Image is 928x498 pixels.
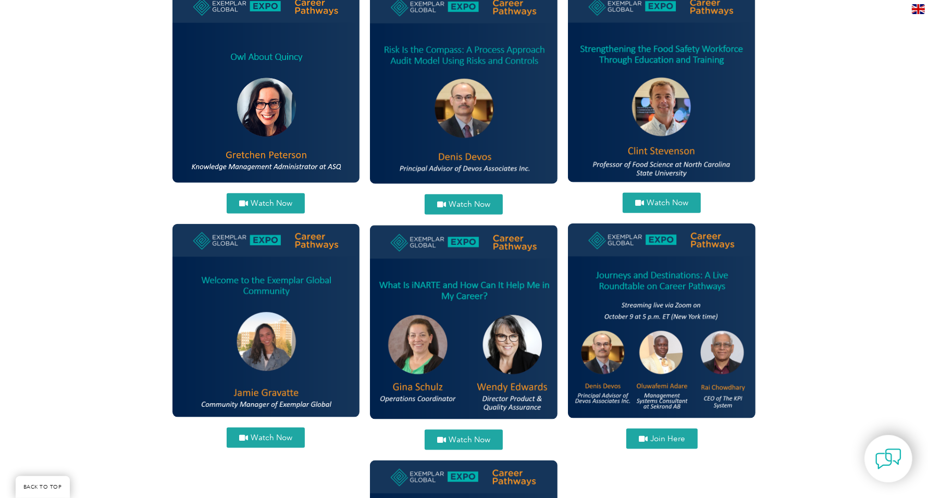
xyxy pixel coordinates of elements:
img: en [912,4,925,14]
span: Watch Now [449,436,490,444]
a: Watch Now [425,430,503,450]
a: Watch Now [425,194,503,215]
a: Watch Now [623,193,701,213]
img: gina and wendy [370,225,558,420]
a: Watch Now [227,193,305,214]
span: Watch Now [449,201,490,208]
span: Watch Now [251,200,292,207]
span: Join Here [650,435,685,443]
a: BACK TO TOP [16,476,70,498]
span: Watch Now [251,434,292,442]
img: contact-chat.png [875,446,901,472]
span: Watch Now [647,199,688,207]
a: Watch Now [227,428,305,448]
img: jamie [172,224,360,417]
a: Join Here [626,429,698,449]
